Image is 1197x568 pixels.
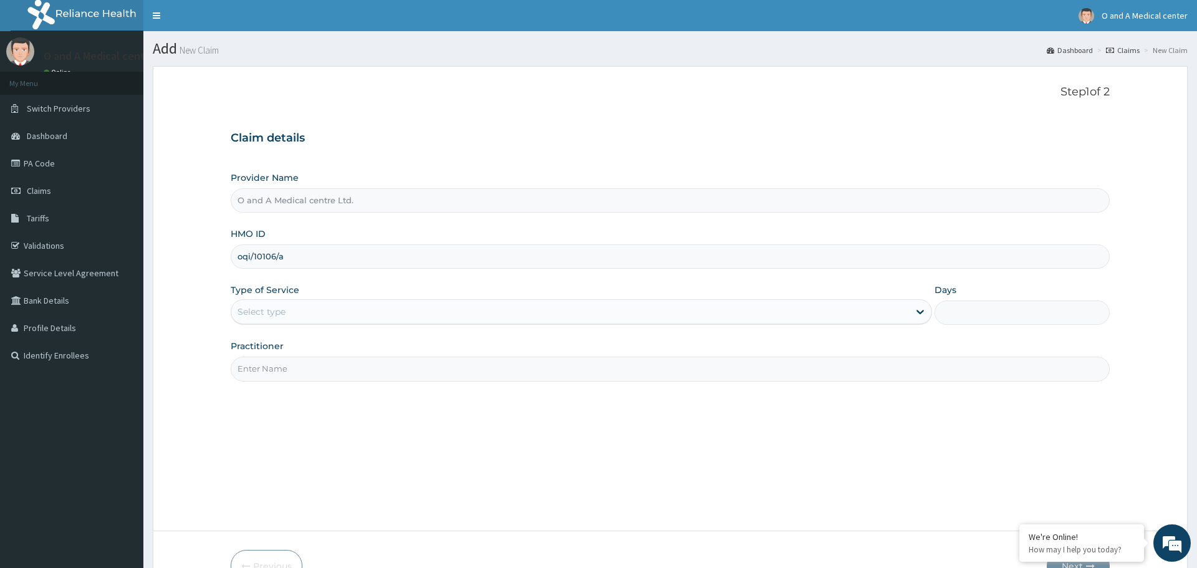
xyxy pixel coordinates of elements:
[44,51,155,62] p: O and A Medical center
[1079,8,1094,24] img: User Image
[935,284,956,296] label: Days
[231,284,299,296] label: Type of Service
[231,85,1109,99] p: Step 1 of 2
[231,171,299,184] label: Provider Name
[1141,45,1188,55] li: New Claim
[1029,531,1135,542] div: We're Online!
[231,340,284,352] label: Practitioner
[177,46,219,55] small: New Claim
[153,41,1188,57] h1: Add
[27,185,51,196] span: Claims
[27,130,67,142] span: Dashboard
[231,357,1109,381] input: Enter Name
[1102,10,1188,21] span: O and A Medical center
[1106,45,1140,55] a: Claims
[44,68,74,77] a: Online
[231,244,1109,269] input: Enter HMO ID
[231,228,266,240] label: HMO ID
[6,37,34,65] img: User Image
[1029,544,1135,555] p: How may I help you today?
[1047,45,1093,55] a: Dashboard
[27,103,90,114] span: Switch Providers
[27,213,49,224] span: Tariffs
[238,306,286,318] div: Select type
[231,132,1109,145] h3: Claim details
